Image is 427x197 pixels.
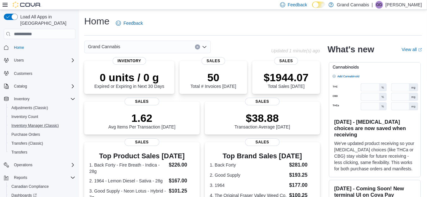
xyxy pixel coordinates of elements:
div: Greg Gaudreau [375,1,383,9]
a: Feedback [113,17,145,30]
button: Users [11,56,26,64]
dt: 3. 1964 [210,182,287,188]
a: Customers [11,70,35,77]
span: Reports [11,174,75,181]
span: Users [14,58,24,63]
div: Total # Invoices [DATE] [191,71,236,89]
span: Reports [14,175,27,180]
span: Home [14,45,24,50]
dd: $281.00 [289,161,315,169]
h3: Top Product Sales [DATE] [89,152,195,160]
span: Catalog [14,84,27,89]
p: $38.88 [235,112,290,124]
a: Adjustments (Classic) [9,104,51,112]
span: Sales [274,57,298,65]
a: Inventory Count [9,113,41,121]
dt: 2. Good Supply [210,172,287,178]
span: Feedback [123,20,143,26]
div: Transaction Average [DATE] [235,112,290,129]
span: Adjustments (Classic) [11,105,48,110]
span: Inventory [14,96,29,102]
span: GG [376,1,382,9]
button: Reports [11,174,30,181]
button: Canadian Compliance [6,182,78,191]
span: Transfers (Classic) [11,141,43,146]
h2: What's new [328,44,374,55]
dd: $167.00 [169,177,194,185]
span: Catalog [11,82,75,90]
button: Operations [1,161,78,169]
p: Grand Cannabis [337,1,369,9]
span: Purchase Orders [9,131,75,138]
span: Inventory Count [11,114,38,119]
div: Total Sales [DATE] [264,71,309,89]
button: Inventory [11,95,32,103]
span: Feedback [288,2,307,8]
dd: $177.00 [289,181,315,189]
span: Grand Cannabis [88,43,120,50]
h3: [DATE] - [MEDICAL_DATA] choices are now saved when receiving [334,119,415,138]
p: 0 units / 0 g [94,71,164,84]
span: Sales [245,138,279,146]
a: Transfers [9,148,30,156]
a: View allExternal link [402,47,422,52]
h3: Top Brand Sales [DATE] [210,152,315,160]
span: Users [11,56,75,64]
button: Operations [11,161,35,169]
button: Users [1,56,78,65]
span: Operations [11,161,75,169]
button: Customers [1,69,78,78]
span: Transfers [11,150,27,155]
button: Inventory [1,95,78,103]
span: Transfers [9,148,75,156]
a: Canadian Compliance [9,183,51,190]
div: Expired or Expiring in Next 30 Days [94,71,164,89]
span: Home [11,43,75,51]
p: Updated 1 minute(s) ago [271,48,320,53]
dt: 1. Back Forty - Fire Breath - Indica - 28g [89,162,166,174]
span: Canadian Compliance [11,184,49,189]
button: Adjustments (Classic) [6,103,78,112]
button: Catalog [11,82,29,90]
span: Inventory Manager (Classic) [11,123,59,128]
button: Purchase Orders [6,130,78,139]
button: Inventory Manager (Classic) [6,121,78,130]
img: Cova [13,2,41,8]
dt: 2. 1964 - Lemon Diesel - Sativa - 28g [89,178,166,184]
a: Home [11,44,27,51]
input: Dark Mode [312,2,325,8]
p: We've updated product receiving so your [MEDICAL_DATA] choices (like THCa or CBG) stay visible fo... [334,140,415,172]
p: 1.62 [108,112,175,124]
dt: 1. Back Forty [210,162,287,168]
span: Transfers (Classic) [9,140,75,147]
div: Avg Items Per Transaction [DATE] [108,112,175,129]
button: Transfers [6,148,78,157]
span: Inventory [11,95,75,103]
dd: $226.00 [169,161,194,169]
span: Inventory [112,57,146,65]
button: Home [1,43,78,52]
dd: $193.25 [289,171,315,179]
span: Sales [202,57,225,65]
span: Customers [11,69,75,77]
p: [PERSON_NAME] [386,1,422,9]
a: Purchase Orders [9,131,43,138]
span: Purchase Orders [11,132,40,137]
p: 50 [191,71,236,84]
button: Clear input [195,44,200,49]
span: Inventory Manager (Classic) [9,122,75,129]
span: Sales [245,98,279,105]
h1: Home [84,15,110,28]
button: Catalog [1,82,78,91]
span: Canadian Compliance [9,183,75,190]
span: Inventory Count [9,113,75,121]
button: Open list of options [202,44,207,49]
button: Transfers (Classic) [6,139,78,148]
a: Transfers (Classic) [9,140,46,147]
span: Operations [14,162,33,167]
button: Inventory Count [6,112,78,121]
span: Sales [125,98,159,105]
span: Adjustments (Classic) [9,104,75,112]
a: Inventory Manager (Classic) [9,122,61,129]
